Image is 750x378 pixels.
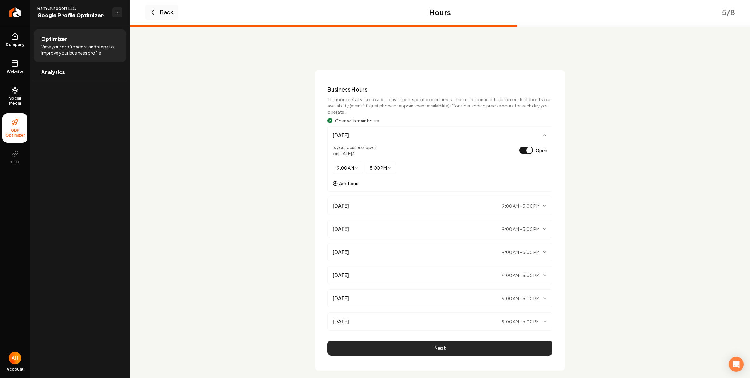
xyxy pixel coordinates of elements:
span: 9:00 AM - 5:00 PM [502,203,540,209]
label: Open [536,147,547,153]
a: Analytics [34,62,126,82]
span: [DATE] [333,132,349,139]
a: Company [2,28,27,52]
span: [DATE] [333,295,349,302]
span: Account [7,367,24,372]
a: Social Media [2,82,27,111]
span: [DATE] [333,318,349,325]
span: [DATE] [333,202,349,210]
span: 9:00 AM - 5:00 PM [502,318,540,325]
span: View your profile score and steps to improve your business profile [41,43,119,56]
span: Ram Outdoors LLC [37,5,107,11]
span: Company [3,42,27,47]
div: Open Intercom Messenger [729,357,744,372]
span: Analytics [41,68,65,76]
a: Website [2,55,27,79]
span: 9:00 AM - 5:00 PM [502,295,540,301]
span: 9:00 AM - 5:00 PM [502,226,540,232]
span: [DATE] [333,225,349,233]
span: Google Profile Optimizer [37,11,107,20]
label: Business Hours [327,86,367,93]
span: 9:00 AM - 5:00 PM [502,272,540,278]
img: Anthony Hurgoi [9,352,21,364]
img: Rebolt Logo [9,7,21,17]
span: Website [4,69,26,74]
h2: Hours [429,7,451,17]
span: Open with main hours [335,117,379,124]
div: 5 / 8 [722,7,735,17]
button: Next [327,341,552,356]
span: Social Media [2,96,27,106]
button: Back [145,5,178,20]
span: [DATE] [333,271,349,279]
button: Add hours [333,180,360,187]
span: SEO [8,160,22,165]
span: GBP Optimizer [2,128,27,138]
span: Is your business open on [DATE] ? [333,144,380,157]
button: Open user button [9,352,21,364]
button: SEO [2,145,27,170]
span: Optimizer [41,35,67,43]
p: The more detail you provide—days open, specific open times—the more confident customers feel abou... [327,96,552,115]
span: [DATE] [333,248,349,256]
span: 9:00 AM - 5:00 PM [502,249,540,255]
